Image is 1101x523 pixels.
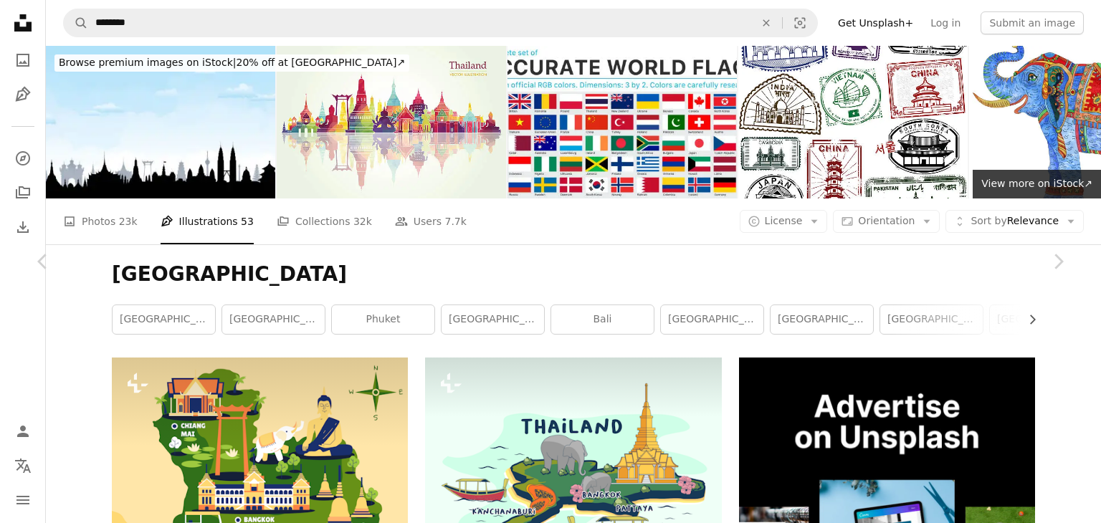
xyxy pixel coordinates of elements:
[750,9,782,37] button: Clear
[507,46,737,198] img: Accurate World Flags in Official RGB Colors
[425,499,721,512] a: A map of thailand with elephants and boats
[119,213,138,229] span: 23k
[445,213,467,229] span: 7.7k
[9,178,37,207] a: Collections
[740,210,828,233] button: License
[922,11,969,34] a: Log in
[829,11,922,34] a: Get Unsplash+
[858,215,915,226] span: Orientation
[9,451,37,480] button: Language
[9,80,37,109] a: Illustrations
[46,46,275,198] img: Asian City Skyline Silhouette (All Buildings Are Complete, Moveable and Highly Detailed)
[9,486,37,514] button: Menu
[112,261,1035,287] h1: [GEOGRAPHIC_DATA]
[63,9,818,37] form: Find visuals sitewide
[945,210,1084,233] button: Sort byRelevance
[771,305,873,334] a: [GEOGRAPHIC_DATA]
[661,305,763,334] a: [GEOGRAPHIC_DATA]
[277,198,372,244] a: Collections 32k
[113,305,215,334] a: [GEOGRAPHIC_DATA]
[63,198,138,244] a: Photos 23k
[46,46,418,80] a: Browse premium images on iStock|20% off at [GEOGRAPHIC_DATA]↗
[9,144,37,173] a: Explore
[971,215,1006,226] span: Sort by
[990,305,1092,334] a: [GEOGRAPHIC_DATA]
[395,198,467,244] a: Users 7.7k
[738,46,968,198] img: Asian Travel Splendor
[1015,193,1101,330] a: Next
[59,57,405,68] span: 20% off at [GEOGRAPHIC_DATA] ↗
[222,305,325,334] a: [GEOGRAPHIC_DATA]
[765,215,803,226] span: License
[880,305,983,334] a: [GEOGRAPHIC_DATA]
[551,305,654,334] a: bali
[277,46,506,198] img: Thailand detailed skyline. Vector illustration
[973,170,1101,198] a: View more on iStock↗
[442,305,544,334] a: [GEOGRAPHIC_DATA]
[9,46,37,75] a: Photos
[981,11,1084,34] button: Submit an image
[783,9,817,37] button: Visual search
[981,178,1092,189] span: View more on iStock ↗
[64,9,88,37] button: Search Unsplash
[353,213,372,229] span: 32k
[971,214,1059,229] span: Relevance
[833,210,940,233] button: Orientation
[59,57,236,68] span: Browse premium images on iStock |
[332,305,434,334] a: phuket
[9,417,37,446] a: Log in / Sign up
